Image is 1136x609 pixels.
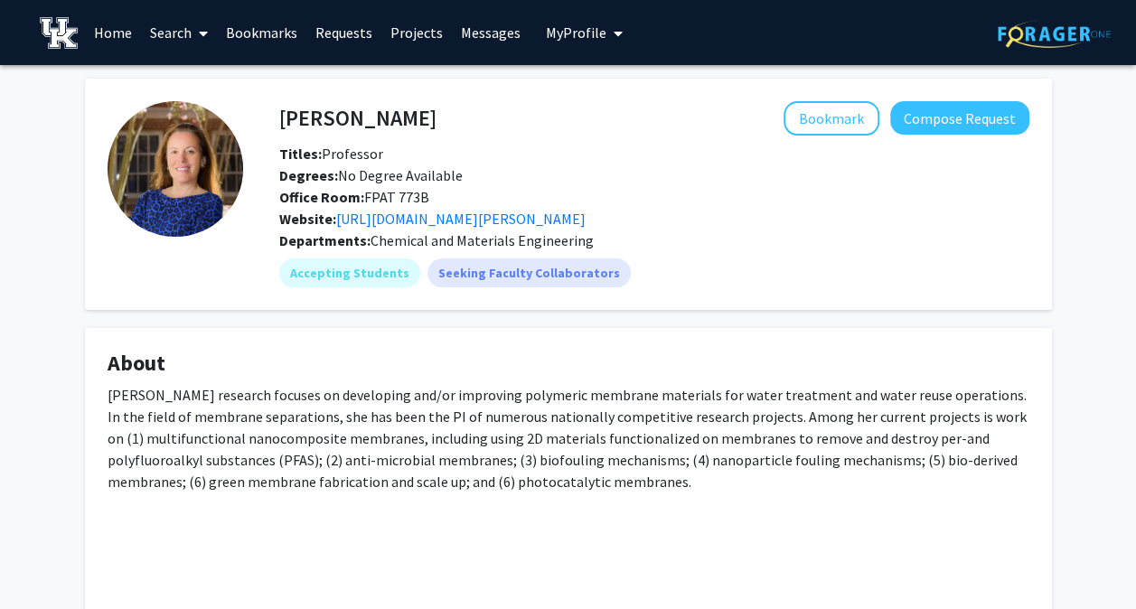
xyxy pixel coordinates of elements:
a: Opens in a new tab [336,210,586,228]
a: Bookmarks [217,1,306,64]
b: Office Room: [279,188,364,206]
b: Departments: [279,231,371,249]
b: Degrees: [279,166,338,184]
span: FPAT 773B [279,188,429,206]
b: Titles: [279,145,322,163]
a: Projects [381,1,452,64]
a: Search [141,1,217,64]
span: My Profile [546,23,606,42]
mat-chip: Seeking Faculty Collaborators [427,258,631,287]
span: Chemical and Materials Engineering [371,231,594,249]
h4: About [108,351,1029,377]
a: Requests [306,1,381,64]
img: Profile Picture [108,101,243,237]
a: Messages [452,1,530,64]
img: ForagerOne Logo [998,20,1111,48]
b: Website: [279,210,336,228]
p: [PERSON_NAME] research focuses on developing and/or improving polymeric membrane materials for wa... [108,384,1029,492]
button: Compose Request to Isabel Escobar [890,101,1029,135]
span: Professor [279,145,383,163]
span: No Degree Available [279,166,463,184]
h4: [PERSON_NAME] [279,101,437,135]
mat-chip: Accepting Students [279,258,420,287]
a: Home [85,1,141,64]
button: Add Isabel Escobar to Bookmarks [784,101,879,136]
img: University of Kentucky Logo [40,17,79,49]
iframe: Chat [14,528,77,595]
